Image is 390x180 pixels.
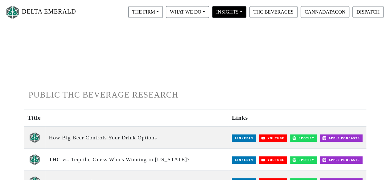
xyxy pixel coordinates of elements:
a: THC BEVERAGES [248,9,299,14]
img: YouTube [259,134,287,142]
button: THC BEVERAGES [249,6,298,18]
button: CANNADATACON [301,6,349,18]
img: Spotify [290,134,317,142]
img: Apple Podcasts [320,156,363,164]
a: CANNADATACON [299,9,351,14]
img: unscripted logo [29,154,40,165]
img: YouTube [259,156,287,164]
button: INSIGHTS [212,6,246,18]
img: LinkedIn [232,134,256,142]
button: THE FIRM [128,6,163,18]
h1: PUBLIC THC BEVERAGE RESEARCH [29,90,362,100]
a: DELTA EMERALD [5,2,76,22]
th: Title [24,110,45,126]
img: LinkedIn [232,156,256,164]
button: DISPATCH [352,6,384,18]
img: unscripted logo [29,132,40,143]
td: How Big Beer Controls Your Drink Options [45,126,228,149]
td: THC vs. Tequila, Guess Who's Winning in [US_STATE]? [45,149,228,170]
button: WHAT WE DO [166,6,209,18]
a: DISPATCH [351,9,385,14]
img: Logo [5,4,20,20]
th: Links [228,110,366,126]
img: Apple Podcasts [320,134,363,142]
img: Spotify [290,156,317,164]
